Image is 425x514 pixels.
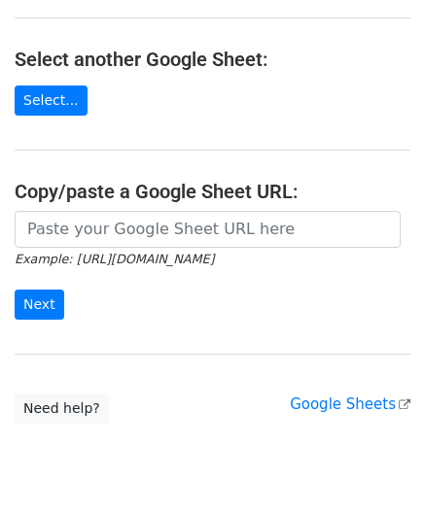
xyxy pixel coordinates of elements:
[15,211,401,248] input: Paste your Google Sheet URL here
[290,395,410,413] a: Google Sheets
[15,290,64,320] input: Next
[15,86,88,116] a: Select...
[15,180,410,203] h4: Copy/paste a Google Sheet URL:
[15,394,109,424] a: Need help?
[15,252,214,266] small: Example: [URL][DOMAIN_NAME]
[15,48,410,71] h4: Select another Google Sheet:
